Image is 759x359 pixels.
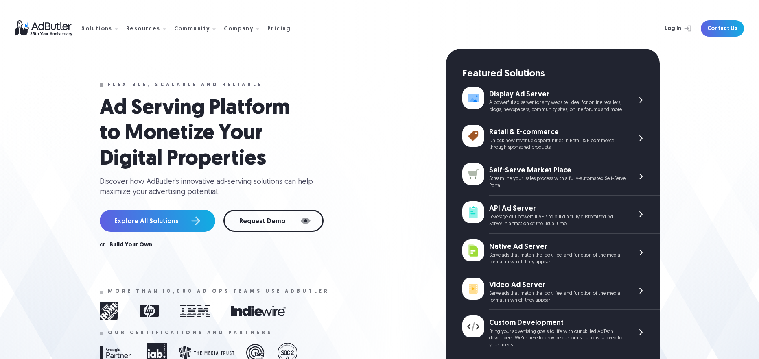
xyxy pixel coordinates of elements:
a: Display Ad Server A powerful ad server for any website. Ideal for online retailers, blogs, newspa... [462,81,660,120]
div: Streamline your sales process with a fully-automated Self-Serve Portal [489,176,626,189]
a: Self-Serve Market Place Streamline your sales process with a fully-automated Self-Serve Portal [462,157,660,196]
div: Self-Serve Market Place [489,165,626,176]
div: Featured Solutions [462,67,660,81]
div: Company [224,26,254,32]
div: More than 10,000 ad ops teams use adbutler [108,289,330,294]
div: or [100,242,105,248]
h1: Ad Serving Platform to Monetize Your Digital Properties [100,96,311,172]
a: Build Your Own [109,242,152,248]
div: Retail & E-commerce [489,127,626,137]
div: Display Ad Server [489,89,626,100]
a: Retail & E-commerce Unlock new revenue opportunities in Retail & E-commerce through sponsored pro... [462,119,660,157]
a: Explore All Solutions [100,210,215,232]
div: A powerful ad server for any website. Ideal for online retailers, blogs, newspapers, community si... [489,100,626,113]
div: Solutions [81,26,112,32]
div: Discover how AdButler's innovative ad-serving solutions can help maximize your advertising potent... [100,177,319,197]
a: Contact Us [701,20,744,37]
div: Our certifications and partners [108,330,273,336]
div: Flexible, scalable and reliable [108,82,263,88]
div: Custom Development [489,318,626,328]
a: Video Ad Server Serve ads that match the look, feel and function of the media format in which the... [462,272,660,310]
div: Serve ads that match the look, feel and function of the media format in which they appear. [489,290,626,304]
a: Log In [643,20,696,37]
div: Pricing [267,26,291,32]
div: Bring your advertising goals to life with our skilled AdTech developers. We're here to provide cu... [489,329,626,349]
a: Request Demo [223,210,324,232]
a: Pricing [267,25,297,32]
div: API Ad Server [489,204,626,214]
div: Unlock new revenue opportunities in Retail & E-commerce through sponsored products. [489,138,626,152]
div: Native Ad Server [489,242,626,252]
a: API Ad Server Leverage our powerful APIs to build a fully customized Ad Server in a fraction of t... [462,196,660,234]
a: Custom Development Bring your advertising goals to life with our skilled AdTech developers. We're... [462,310,660,355]
a: Native Ad Server Serve ads that match the look, feel and function of the media format in which th... [462,234,660,272]
div: Community [174,26,210,32]
div: Serve ads that match the look, feel and function of the media format in which they appear. [489,252,626,266]
div: Resources [126,26,160,32]
div: Video Ad Server [489,280,626,290]
div: Leverage our powerful APIs to build a fully customized Ad Server in a fraction of the usual time [489,214,626,228]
